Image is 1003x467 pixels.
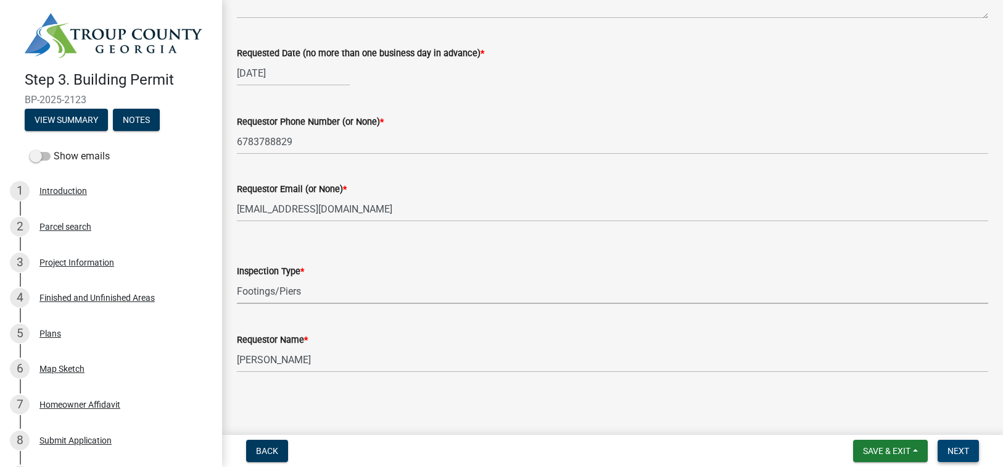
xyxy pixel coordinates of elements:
[10,253,30,272] div: 3
[39,329,61,338] div: Plans
[237,267,304,276] label: Inspection Type
[947,446,969,456] span: Next
[938,440,979,462] button: Next
[237,185,347,194] label: Requestor Email (or None)
[39,222,91,231] div: Parcel search
[113,109,160,131] button: Notes
[237,118,384,127] label: Requestor Phone Number (or None)
[25,109,108,131] button: View Summary
[863,446,910,456] span: Save & Exit
[10,288,30,308] div: 4
[25,94,197,106] span: BP-2025-2123
[113,116,160,125] wm-modal-confirm: Notes
[39,364,85,373] div: Map Sketch
[10,395,30,414] div: 7
[39,258,114,267] div: Project Information
[10,324,30,343] div: 5
[10,431,30,450] div: 8
[39,436,112,445] div: Submit Application
[10,217,30,237] div: 2
[25,71,212,89] h4: Step 3. Building Permit
[25,13,202,58] img: Troup County, Georgia
[246,440,288,462] button: Back
[30,149,110,164] label: Show emails
[237,61,350,86] input: mm/dd/yyyy
[10,181,30,201] div: 1
[237,49,484,58] label: Requested Date (no more than one business day in advance)
[10,359,30,379] div: 6
[25,116,108,125] wm-modal-confirm: Summary
[853,440,928,462] button: Save & Exit
[39,400,120,409] div: Homeowner Affidavit
[256,446,278,456] span: Back
[237,336,308,345] label: Requestor Name
[39,187,87,195] div: Introduction
[39,293,155,302] div: Finished and Unfinished Areas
